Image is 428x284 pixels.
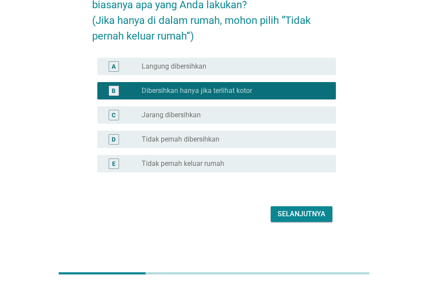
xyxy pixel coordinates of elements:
label: Jarang dibersihkan [142,111,201,119]
label: Langung dibersihkan [142,62,206,71]
label: Tidak pernah keluar rumah [142,159,224,168]
button: Selanjutnya [271,206,332,222]
div: D [112,135,116,144]
div: E [112,159,116,168]
div: Selanjutnya [278,209,325,219]
label: Dibersihkan hanya jika terlihat kotor [142,86,252,95]
div: B [112,86,116,95]
label: Tidak pernah dibersihkan [142,135,219,144]
div: A [112,62,116,71]
div: C [112,110,116,119]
